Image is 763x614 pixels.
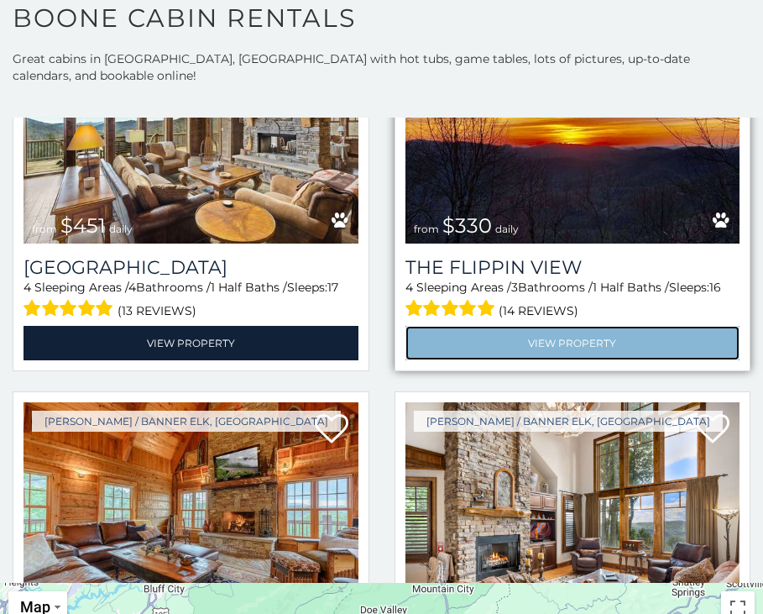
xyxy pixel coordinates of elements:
[495,223,519,235] span: daily
[327,280,338,295] span: 17
[593,280,669,295] span: 1 Half Baths /
[32,411,341,432] a: [PERSON_NAME] / Banner Elk, [GEOGRAPHIC_DATA]
[24,256,358,279] h3: Cucumber Tree Lodge
[24,19,358,244] img: Cucumber Tree Lodge
[499,300,578,322] span: (14 reviews)
[405,279,740,322] div: Sleeping Areas / Bathrooms / Sleeps:
[405,19,740,244] img: The Flippin View
[32,223,57,235] span: from
[211,280,287,295] span: 1 Half Baths /
[60,213,106,238] span: $451
[511,280,518,295] span: 3
[442,213,492,238] span: $330
[709,280,721,295] span: 16
[24,280,31,295] span: 4
[24,326,358,360] a: View Property
[24,19,358,244] a: Cucumber Tree Lodge from $451 daily
[109,223,133,235] span: daily
[405,256,740,279] a: The Flippin View
[414,223,439,235] span: from
[405,326,740,360] a: View Property
[414,411,723,432] a: [PERSON_NAME] / Banner Elk, [GEOGRAPHIC_DATA]
[405,280,413,295] span: 4
[405,19,740,244] a: The Flippin View from $330 daily
[24,256,358,279] a: [GEOGRAPHIC_DATA]
[128,280,136,295] span: 4
[118,300,196,322] span: (13 reviews)
[24,279,358,322] div: Sleeping Areas / Bathrooms / Sleeps:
